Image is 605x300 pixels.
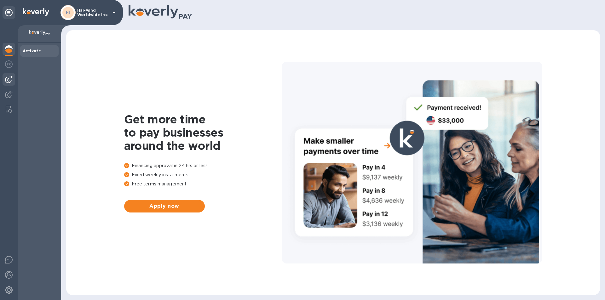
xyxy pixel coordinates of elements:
img: Foreign exchange [5,60,13,68]
b: Activate [23,48,41,53]
button: Apply now [124,200,205,212]
div: Unpin categories [3,6,15,19]
h1: Get more time to pay businesses around the world [124,113,282,152]
b: HI [66,10,70,15]
span: Apply now [129,202,200,210]
p: Fixed weekly installments. [124,172,282,178]
p: Hai-wind Worldwide Inc [77,8,109,17]
p: Free terms management. [124,181,282,187]
p: Financing approval in 24 hrs or less. [124,162,282,169]
img: Logo [23,8,49,16]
